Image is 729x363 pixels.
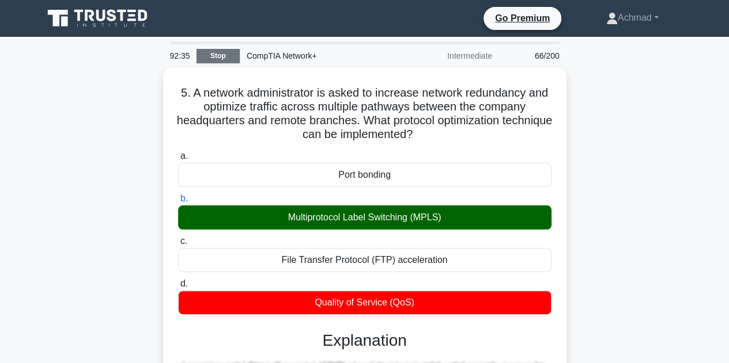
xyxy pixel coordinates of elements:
[499,44,566,67] div: 66/200
[178,163,552,187] div: Port bonding
[180,278,188,288] span: d.
[163,44,197,67] div: 92:35
[185,331,545,350] h3: Explanation
[240,44,398,67] div: CompTIA Network+
[398,44,499,67] div: Intermediate
[178,248,552,272] div: File Transfer Protocol (FTP) acceleration
[180,236,187,246] span: c.
[180,193,188,203] span: b.
[579,6,686,29] a: Achmad
[488,11,557,25] a: Go Premium
[197,49,240,63] a: Stop
[180,151,188,161] span: a.
[178,205,552,230] div: Multiprotocol Label Switching (MPLS)
[178,291,552,315] div: Quality of Service (QoS)
[177,86,553,142] h5: 5. A network administrator is asked to increase network redundancy and optimize traffic across mu...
